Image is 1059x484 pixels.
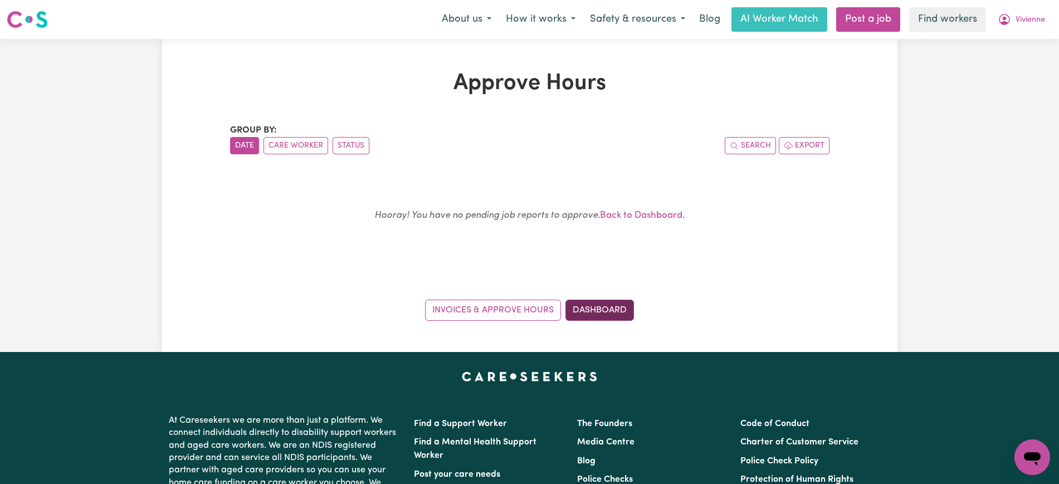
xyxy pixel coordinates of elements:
[263,137,328,154] button: sort invoices by care worker
[577,438,635,447] a: Media Centre
[692,7,727,32] a: Blog
[1016,14,1045,26] span: Vivienne
[836,7,900,32] a: Post a job
[740,457,818,466] a: Police Check Policy
[333,137,369,154] button: sort invoices by paid status
[230,70,829,97] h1: Approve Hours
[779,137,829,154] button: Export
[583,8,692,31] button: Safety & resources
[731,7,827,32] a: AI Worker Match
[577,457,596,466] a: Blog
[740,475,853,484] a: Protection of Human Rights
[7,7,48,32] a: Careseekers logo
[990,8,1052,31] button: My Account
[7,9,48,30] img: Careseekers logo
[577,419,632,428] a: The Founders
[374,211,685,220] small: .
[462,372,597,381] a: Careseekers home page
[740,419,809,428] a: Code of Conduct
[414,470,500,479] a: Post your care needs
[577,475,633,484] a: Police Checks
[414,419,507,428] a: Find a Support Worker
[725,137,776,154] button: Search
[425,300,561,321] a: Invoices & Approve Hours
[499,8,583,31] button: How it works
[909,7,986,32] a: Find workers
[230,137,259,154] button: sort invoices by date
[1014,439,1050,475] iframe: Button to launch messaging window
[374,211,600,220] em: Hooray! You have no pending job reports to approve.
[740,438,858,447] a: Charter of Customer Service
[414,438,536,460] a: Find a Mental Health Support Worker
[565,300,634,321] a: Dashboard
[230,126,277,135] span: Group by:
[435,8,499,31] button: About us
[600,211,682,220] a: Back to Dashboard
